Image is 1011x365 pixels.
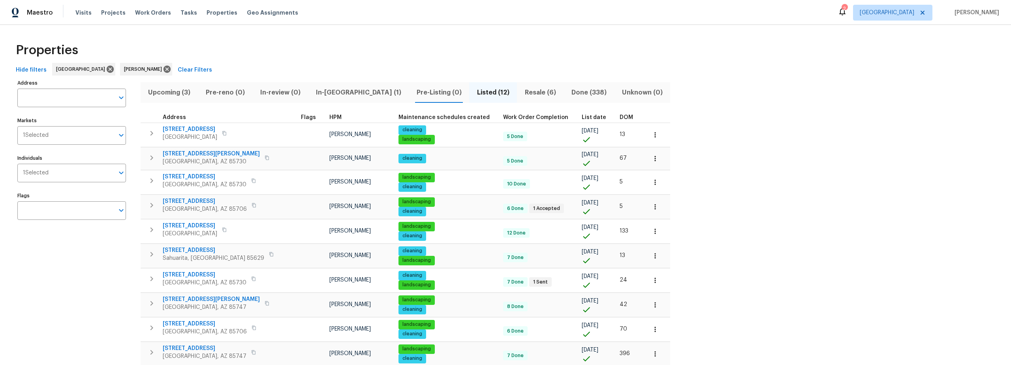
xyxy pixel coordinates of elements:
[620,155,627,161] span: 67
[163,344,246,352] span: [STREET_ADDRESS]
[163,352,246,360] span: [GEOGRAPHIC_DATA], AZ 85747
[23,132,49,139] span: 1 Selected
[399,127,425,133] span: cleaning
[124,65,165,73] span: [PERSON_NAME]
[329,204,371,209] span: [PERSON_NAME]
[620,204,623,209] span: 5
[163,150,260,158] span: [STREET_ADDRESS][PERSON_NAME]
[504,328,527,335] span: 6 Done
[163,158,260,166] span: [GEOGRAPHIC_DATA], AZ 85730
[620,351,630,356] span: 396
[163,320,247,328] span: [STREET_ADDRESS]
[582,323,598,328] span: [DATE]
[399,248,425,254] span: cleaning
[75,9,92,17] span: Visits
[180,10,197,15] span: Tasks
[842,5,847,13] div: 2
[163,246,264,254] span: [STREET_ADDRESS]
[522,87,559,98] span: Resale (6)
[313,87,404,98] span: In-[GEOGRAPHIC_DATA] (1)
[329,302,371,307] span: [PERSON_NAME]
[399,208,425,215] span: cleaning
[16,46,78,54] span: Properties
[301,115,316,120] span: Flags
[101,9,126,17] span: Projects
[399,257,434,264] span: landscaping
[582,274,598,279] span: [DATE]
[116,205,127,216] button: Open
[329,132,371,137] span: [PERSON_NAME]
[399,346,434,352] span: landscaping
[17,81,126,85] label: Address
[620,326,627,332] span: 70
[163,125,217,133] span: [STREET_ADDRESS]
[504,254,527,261] span: 7 Done
[163,205,247,213] span: [GEOGRAPHIC_DATA], AZ 85706
[163,328,247,336] span: [GEOGRAPHIC_DATA], AZ 85706
[399,306,425,313] span: cleaning
[52,63,115,76] div: [GEOGRAPHIC_DATA]
[399,331,425,337] span: cleaning
[135,9,171,17] span: Work Orders
[399,297,434,303] span: landscaping
[399,321,434,328] span: landscaping
[504,303,527,310] span: 8 Done
[329,351,371,356] span: [PERSON_NAME]
[399,272,425,279] span: cleaning
[620,179,623,185] span: 5
[163,181,246,189] span: [GEOGRAPHIC_DATA], AZ 85730
[620,132,625,137] span: 13
[399,183,425,190] span: cleaning
[399,233,425,239] span: cleaning
[620,253,625,258] span: 13
[13,63,50,78] button: Hide filters
[582,152,598,157] span: [DATE]
[116,130,127,141] button: Open
[503,115,568,120] span: Work Order Completion
[504,205,527,212] span: 6 Done
[530,279,551,286] span: 1 Sent
[582,249,598,255] span: [DATE]
[860,9,914,17] span: [GEOGRAPHIC_DATA]
[163,173,246,181] span: [STREET_ADDRESS]
[329,179,371,185] span: [PERSON_NAME]
[23,170,49,176] span: 1 Selected
[399,223,434,230] span: landscaping
[399,355,425,362] span: cleaning
[399,174,434,181] span: landscaping
[951,9,999,17] span: [PERSON_NAME]
[120,63,172,76] div: [PERSON_NAME]
[163,197,247,205] span: [STREET_ADDRESS]
[163,115,186,120] span: Address
[474,87,512,98] span: Listed (12)
[582,200,598,206] span: [DATE]
[116,92,127,103] button: Open
[247,9,298,17] span: Geo Assignments
[399,282,434,288] span: landscaping
[17,118,126,123] label: Markets
[175,63,215,78] button: Clear Filters
[399,199,434,205] span: landscaping
[163,279,246,287] span: [GEOGRAPHIC_DATA], AZ 85730
[582,347,598,353] span: [DATE]
[163,133,217,141] span: [GEOGRAPHIC_DATA]
[17,193,126,198] label: Flags
[568,87,609,98] span: Done (338)
[504,279,527,286] span: 7 Done
[582,225,598,230] span: [DATE]
[504,230,529,236] span: 12 Done
[17,156,126,161] label: Individuals
[203,87,248,98] span: Pre-reno (0)
[163,230,217,238] span: [GEOGRAPHIC_DATA]
[163,295,260,303] span: [STREET_ADDRESS][PERSON_NAME]
[619,87,665,98] span: Unknown (0)
[399,136,434,143] span: landscaping
[414,87,465,98] span: Pre-Listing (0)
[620,228,628,234] span: 133
[504,352,527,359] span: 7 Done
[329,155,371,161] span: [PERSON_NAME]
[620,302,627,307] span: 42
[582,176,598,181] span: [DATE]
[16,65,47,75] span: Hide filters
[27,9,53,17] span: Maestro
